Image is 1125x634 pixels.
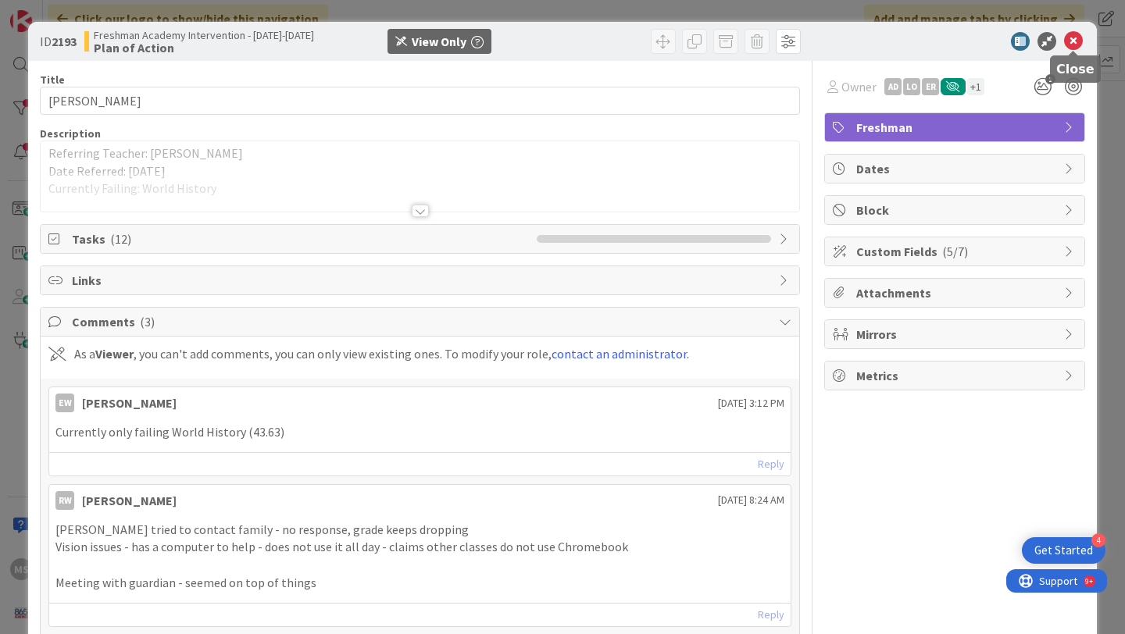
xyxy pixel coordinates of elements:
[40,73,65,87] label: Title
[72,271,771,290] span: Links
[74,344,689,363] div: As a , you can't add comments, you can only view existing ones. To modify your role, .
[856,325,1056,344] span: Mirrors
[79,6,87,19] div: 9+
[94,41,314,54] b: Plan of Action
[758,454,784,474] a: Reply
[718,492,784,508] span: [DATE] 8:24 AM
[40,126,101,141] span: Description
[856,366,1056,385] span: Metrics
[140,314,155,329] span: ( 3 )
[884,78,902,95] div: AD
[55,574,784,592] p: Meeting with guardian - seemed on top of things
[55,423,784,441] p: Currently only failing World History (43.63)
[856,201,1056,219] span: Block
[758,605,784,625] a: Reply
[856,242,1056,261] span: Custom Fields
[48,162,791,180] p: Date Referred: [DATE]
[903,78,920,95] div: LO
[55,538,784,556] p: Vision issues - has a computer to help - does not use it all day - claims other classes do not us...
[110,231,131,247] span: ( 12 )
[55,521,784,539] p: [PERSON_NAME] tried to contact family - no response, grade keeps dropping
[48,144,791,162] p: Referring Teacher: [PERSON_NAME]
[1091,533,1105,547] div: 4
[856,118,1056,137] span: Freshman
[40,32,77,51] span: ID
[55,491,74,510] div: RW
[841,77,877,96] span: Owner
[412,32,466,51] div: View Only
[718,395,784,411] span: [DATE] 3:12 PM
[82,491,177,510] div: [PERSON_NAME]
[33,2,71,21] span: Support
[72,312,771,331] span: Comments
[967,78,984,95] div: + 1
[94,29,314,41] span: Freshman Academy Intervention - [DATE]-[DATE]
[52,34,77,49] b: 2193
[1045,74,1055,84] span: 1
[552,346,687,362] a: contact an administrator
[1056,62,1095,77] h5: Close
[40,87,800,115] input: type card name here...
[82,394,177,412] div: [PERSON_NAME]
[55,394,74,412] div: EW
[72,230,529,248] span: Tasks
[1022,537,1105,564] div: Open Get Started checklist, remaining modules: 4
[1034,543,1093,558] div: Get Started
[95,346,134,362] b: Viewer
[856,159,1056,178] span: Dates
[856,283,1056,302] span: Attachments
[922,78,939,95] div: ER
[942,244,968,259] span: ( 5/7 )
